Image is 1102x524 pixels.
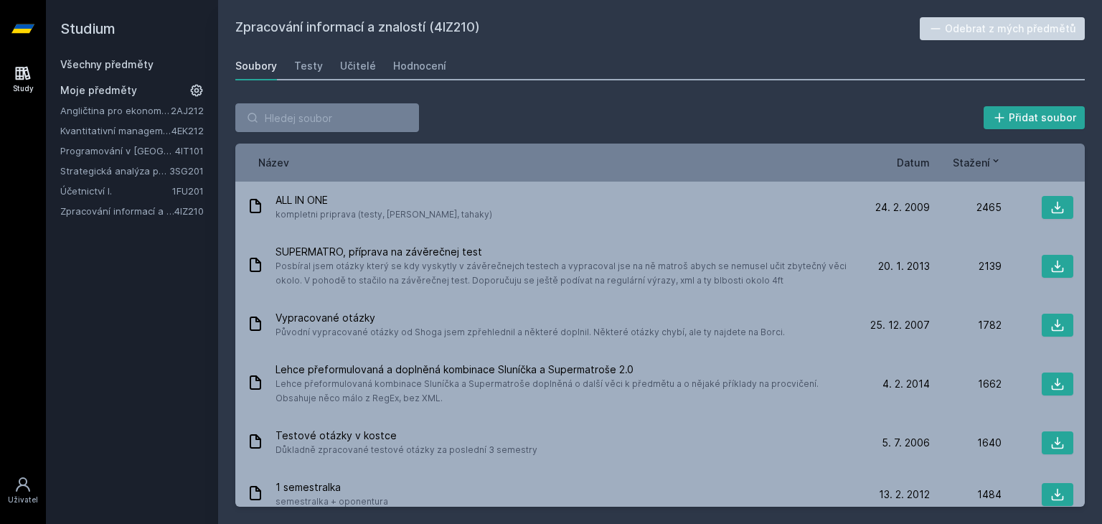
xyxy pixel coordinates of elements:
[275,377,852,406] span: Lehce přeformulovaná kombinace Sluníčka a Supermatroše doplněná o další věci k předmětu a o nějak...
[393,59,446,73] div: Hodnocení
[875,200,930,215] span: 24. 2. 2009
[878,259,930,273] span: 20. 1. 2013
[930,318,1002,332] div: 1782
[275,362,852,377] span: Lehce přeformulovaná a doplněná kombinace Sluníčka a Supermatroše 2.0
[393,52,446,80] a: Hodnocení
[13,83,34,94] div: Study
[60,123,171,138] a: Kvantitativní management
[3,469,43,513] a: Uživatel
[8,495,38,505] div: Uživatel
[275,311,785,325] span: Vypracované otázky
[930,436,1002,450] div: 1640
[235,17,920,40] h2: Zpracování informací a znalostí (4IZ210)
[882,377,930,391] span: 4. 2. 2014
[275,480,388,495] span: 1 semestralka
[340,59,376,73] div: Učitelé
[294,59,323,73] div: Testy
[171,105,204,116] a: 2AJ212
[870,318,930,332] span: 25. 12. 2007
[294,52,323,80] a: Testy
[235,52,277,80] a: Soubory
[930,200,1002,215] div: 2465
[275,207,492,222] span: kompletni priprava (testy, [PERSON_NAME], tahaky)
[953,155,990,170] span: Stažení
[340,52,376,80] a: Učitelé
[169,165,204,177] a: 3SG201
[897,155,930,170] button: Datum
[258,155,289,170] button: Název
[60,83,137,98] span: Moje předměty
[930,377,1002,391] div: 1662
[235,103,419,132] input: Hledej soubor
[984,106,1085,129] button: Přidat soubor
[60,184,172,198] a: Účetnictví I.
[174,205,204,217] a: 4IZ210
[275,245,852,259] span: SUPERMATRO, příprava na závěrečnej test
[60,204,174,218] a: Zpracování informací a znalostí
[920,17,1085,40] button: Odebrat z mých předmětů
[275,495,388,509] span: semestralka + oponentura
[60,144,175,158] a: Programování v [GEOGRAPHIC_DATA]
[953,155,1002,170] button: Stažení
[275,193,492,207] span: ALL IN ONE
[60,103,171,118] a: Angličtina pro ekonomická studia 2 (B2/C1)
[275,429,537,443] span: Testové otázky v kostce
[3,57,43,101] a: Study
[930,487,1002,502] div: 1484
[275,259,852,288] span: Posbíral jsem otázky který se kdy vyskytly v závěrečnejch testech a vypracoval jse na ně matroš a...
[60,58,154,70] a: Všechny předměty
[879,487,930,502] span: 13. 2. 2012
[275,325,785,340] span: Původní vypracované otázky od Shoga jsem zpřehlednil a některé doplnil. Některé otázky chybí, ale...
[175,145,204,156] a: 4IT101
[172,185,204,197] a: 1FU201
[882,436,930,450] span: 5. 7. 2006
[60,164,169,178] a: Strategická analýza pro informatiky a statistiky
[235,59,277,73] div: Soubory
[275,443,537,457] span: Důkladně zpracované testové otázky za poslední 3 semestry
[171,125,204,136] a: 4EK212
[930,259,1002,273] div: 2139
